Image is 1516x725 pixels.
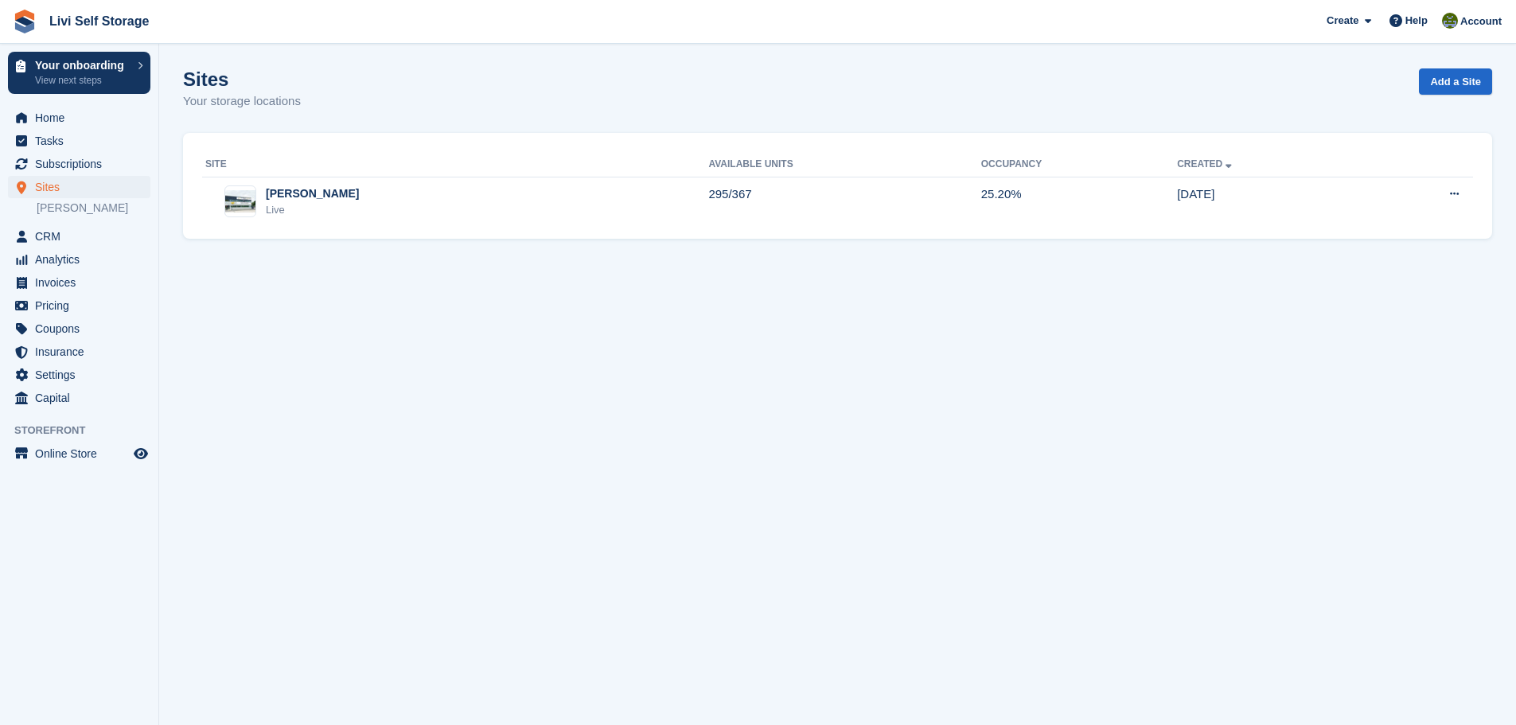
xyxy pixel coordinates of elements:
span: Pricing [35,294,131,317]
th: Available Units [708,152,980,177]
a: menu [8,387,150,409]
span: CRM [35,225,131,248]
span: Invoices [35,271,131,294]
td: 25.20% [981,177,1177,226]
a: Your onboarding View next steps [8,52,150,94]
div: Live [266,202,359,218]
a: [PERSON_NAME] [37,201,150,216]
a: menu [8,176,150,198]
span: Capital [35,387,131,409]
span: Storefront [14,423,158,439]
a: menu [8,153,150,175]
a: menu [8,364,150,386]
span: Home [35,107,131,129]
img: Image of Livingston site [225,190,255,213]
span: Help [1405,13,1428,29]
a: menu [8,107,150,129]
a: menu [8,341,150,363]
a: menu [8,318,150,340]
a: Preview store [131,444,150,463]
h1: Sites [183,68,301,90]
div: [PERSON_NAME] [266,185,359,202]
span: Sites [35,176,131,198]
span: Settings [35,364,131,386]
span: Coupons [35,318,131,340]
span: Analytics [35,248,131,271]
td: 295/367 [708,177,980,226]
a: menu [8,271,150,294]
span: Subscriptions [35,153,131,175]
a: menu [8,248,150,271]
a: Add a Site [1419,68,1492,95]
span: Tasks [35,130,131,152]
a: menu [8,294,150,317]
span: Create [1327,13,1358,29]
span: Online Store [35,442,131,465]
span: Insurance [35,341,131,363]
img: Matty Bulman [1442,13,1458,29]
a: menu [8,442,150,465]
a: Created [1177,158,1235,170]
th: Site [202,152,708,177]
p: View next steps [35,73,130,88]
td: [DATE] [1177,177,1365,226]
a: menu [8,130,150,152]
a: Livi Self Storage [43,8,155,34]
span: Account [1460,14,1502,29]
a: menu [8,225,150,248]
img: stora-icon-8386f47178a22dfd0bd8f6a31ec36ba5ce8667c1dd55bd0f319d3a0aa187defe.svg [13,10,37,33]
p: Your onboarding [35,60,130,71]
p: Your storage locations [183,92,301,111]
th: Occupancy [981,152,1177,177]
